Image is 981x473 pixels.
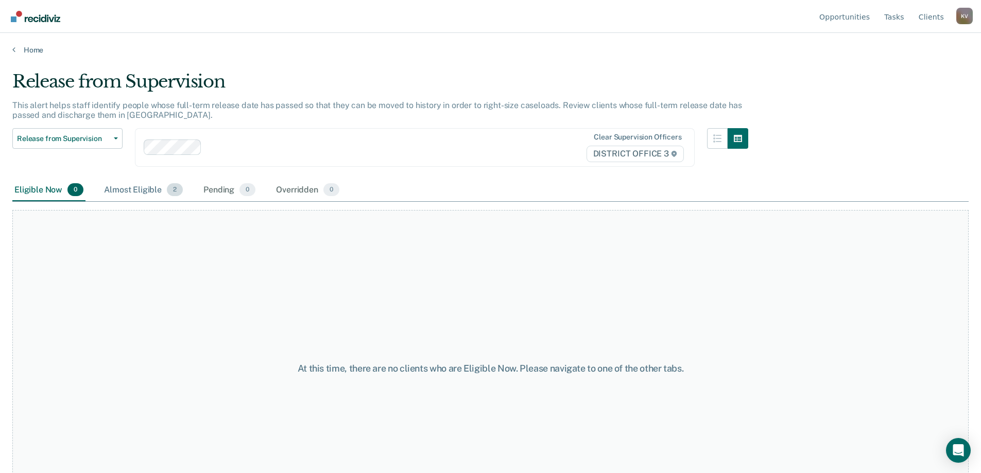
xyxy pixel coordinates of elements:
div: Pending0 [201,179,257,202]
a: Home [12,45,969,55]
span: 0 [323,183,339,197]
div: Clear supervision officers [594,133,681,142]
img: Recidiviz [11,11,60,22]
span: 0 [239,183,255,197]
div: Open Intercom Messenger [946,438,971,463]
div: Almost Eligible2 [102,179,185,202]
button: Profile dropdown button [956,8,973,24]
button: Release from Supervision [12,128,123,149]
div: Release from Supervision [12,71,748,100]
p: This alert helps staff identify people whose full-term release date has passed so that they can b... [12,100,742,120]
span: Release from Supervision [17,134,110,143]
span: 2 [167,183,183,197]
span: 0 [67,183,83,197]
div: Overridden0 [274,179,341,202]
div: Eligible Now0 [12,179,85,202]
div: K V [956,8,973,24]
span: DISTRICT OFFICE 3 [587,146,684,162]
div: At this time, there are no clients who are Eligible Now. Please navigate to one of the other tabs. [252,363,730,374]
